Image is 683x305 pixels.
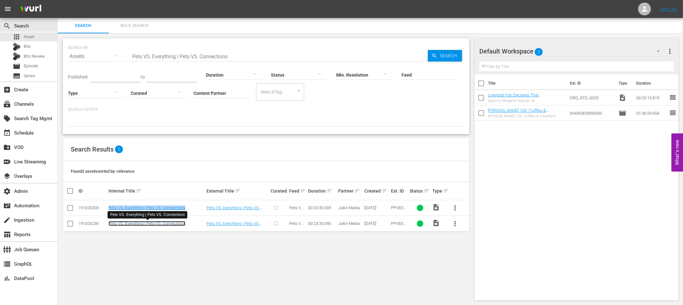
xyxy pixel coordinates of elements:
button: more_vert [447,216,463,231]
a: [PERSON_NAME] 103: Truffles & Treachery [488,108,549,118]
span: Pets VS. Everything [289,221,305,235]
div: Bits [13,43,20,51]
td: 01:36:59.654 [634,105,669,121]
span: Bulk Search [113,22,156,29]
span: Reports [3,231,11,238]
td: ORG_ATD_0029 [567,90,616,105]
span: Pets VS. Everything [289,205,305,220]
th: Type [615,74,632,92]
p: Search Filters: [68,107,464,112]
div: Type [432,187,445,195]
span: Jukin Media [338,205,360,210]
div: [DATE] [365,221,389,226]
div: ID [78,188,107,194]
div: [PERSON_NAME] 103: Truffles & Treachery [488,114,565,118]
span: Live Streaming [3,158,11,166]
span: more_vert [451,220,459,227]
span: Published: [68,74,88,79]
span: GraphQL [3,260,11,268]
a: Sign Out [660,6,677,12]
button: more_vert [447,200,463,216]
span: more_vert [666,47,674,55]
span: Video [619,94,626,102]
span: Automation [3,202,11,210]
div: Agree to Disagree: Episode 30 [488,99,565,103]
div: Default Workspace [479,42,666,60]
th: Ext. ID [566,74,615,92]
span: Asset [13,33,20,41]
div: Partner [338,187,362,195]
span: Admin [3,187,11,195]
div: External Title [207,187,269,195]
span: 2 [535,45,543,59]
div: Pets VS. Everything | Pets VS. Connections [110,212,185,218]
span: Schedule [3,129,11,137]
div: Bits Review [13,53,20,60]
span: Episode [13,62,20,70]
div: Internal Title [109,187,205,195]
span: menu [4,5,12,13]
span: Overlays [3,172,11,180]
span: Job Queues [3,246,11,253]
span: reorder [669,109,677,117]
span: Series [13,72,20,80]
a: Liverpool Fan Declares That [PERSON_NAME] Was Better Than Scholes [488,93,550,107]
div: Assets [68,47,124,65]
span: to [141,74,145,79]
span: DataPool [3,275,11,282]
button: Search [428,50,462,62]
span: Video [432,219,440,227]
a: Pets VS. Everything | Pets VS. Connections [109,221,185,226]
div: Feed [289,187,306,195]
span: Ingestion [3,216,11,224]
span: Found 2 assets sorted by: relevance [71,169,134,174]
span: Episode [24,63,38,69]
div: 191026236 [78,221,107,226]
td: SH042829390000 [567,105,616,121]
span: PPVE0206_1 [391,221,408,231]
th: Duration [632,74,671,92]
span: sort [136,188,142,194]
div: 00:23:30.090 [308,221,336,226]
div: 191026203 [78,205,107,210]
span: sort [354,188,360,194]
span: sort [424,188,430,194]
span: PPVE0206 [391,205,408,215]
span: reorder [669,94,677,101]
span: Jukin Media [338,221,360,226]
div: Duration [308,187,336,195]
span: Search Results [71,145,114,153]
span: Episode [619,109,626,117]
div: 00:23:30.009 [308,205,336,210]
div: Status [410,187,431,195]
span: Asset [24,34,34,40]
span: 2 [115,145,123,153]
span: Search [3,22,11,30]
a: Pets VS. Everything | Pets VS. Connections [207,205,262,215]
span: Bits [24,43,31,50]
span: Channels [3,100,11,108]
span: Video [432,203,440,211]
a: Pets VS. Everything | Pets VS. Connections [207,221,262,231]
span: Search [61,22,105,29]
button: Open Feedback Widget [671,134,683,172]
button: Open [296,88,302,94]
th: Title [488,74,566,92]
span: sort [327,188,332,194]
span: sort [300,188,306,194]
span: sort [382,188,388,194]
div: Curated [271,188,288,194]
img: ans4CAIJ8jUAAAAAAAAAAAAAAAAAAAAAAAAgQb4GAAAAAAAAAAAAAAAAAAAAAAAAJMjXAAAAAAAAAAAAAAAAAAAAAAAAgAT5G... [15,2,46,17]
span: Series [24,73,35,79]
span: sort [235,188,241,194]
span: Search Tag Mgmt [3,115,11,122]
span: Create [3,86,11,94]
div: [DATE] [365,205,389,210]
span: Search [437,50,462,62]
td: 00:20:15.815 [634,90,669,105]
span: Bits Review [24,53,45,60]
span: more_vert [451,204,459,212]
button: more_vert [666,44,674,59]
span: sort [443,188,449,194]
div: Ext. ID [391,188,408,194]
